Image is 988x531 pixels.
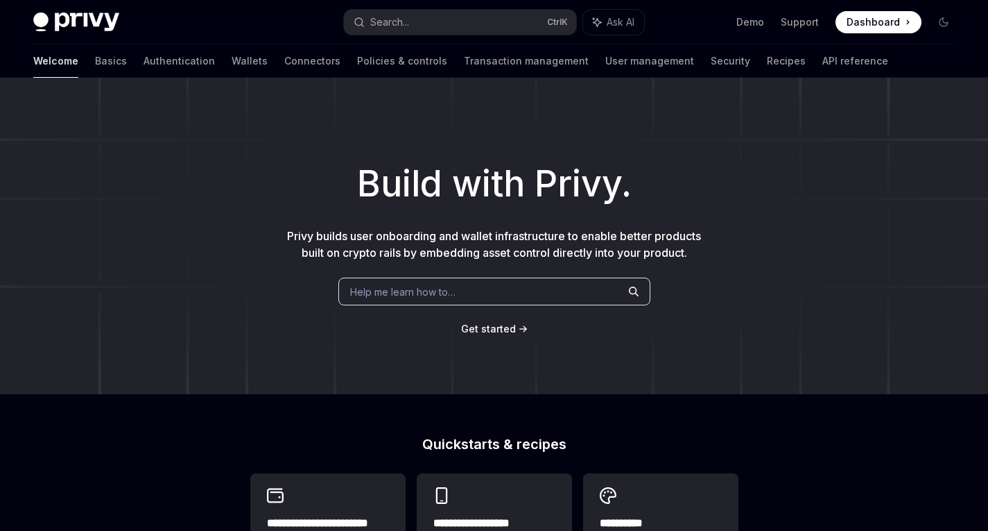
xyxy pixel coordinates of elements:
[22,157,966,211] h1: Build with Privy.
[284,44,340,78] a: Connectors
[464,44,589,78] a: Transaction management
[933,11,955,33] button: Toggle dark mode
[250,437,738,451] h2: Quickstarts & recipes
[33,44,78,78] a: Welcome
[583,10,644,35] button: Ask AI
[605,44,694,78] a: User management
[357,44,447,78] a: Policies & controls
[461,322,516,336] a: Get started
[781,15,819,29] a: Support
[350,285,456,299] span: Help me learn how to…
[767,44,806,78] a: Recipes
[144,44,215,78] a: Authentication
[835,11,921,33] a: Dashboard
[822,44,888,78] a: API reference
[344,10,575,35] button: Search...CtrlK
[607,15,634,29] span: Ask AI
[33,12,119,32] img: dark logo
[370,14,409,31] div: Search...
[847,15,900,29] span: Dashboard
[287,229,701,260] span: Privy builds user onboarding and wallet infrastructure to enable better products built on crypto ...
[461,323,516,335] span: Get started
[95,44,127,78] a: Basics
[711,44,750,78] a: Security
[232,44,268,78] a: Wallets
[736,15,764,29] a: Demo
[547,17,568,28] span: Ctrl K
